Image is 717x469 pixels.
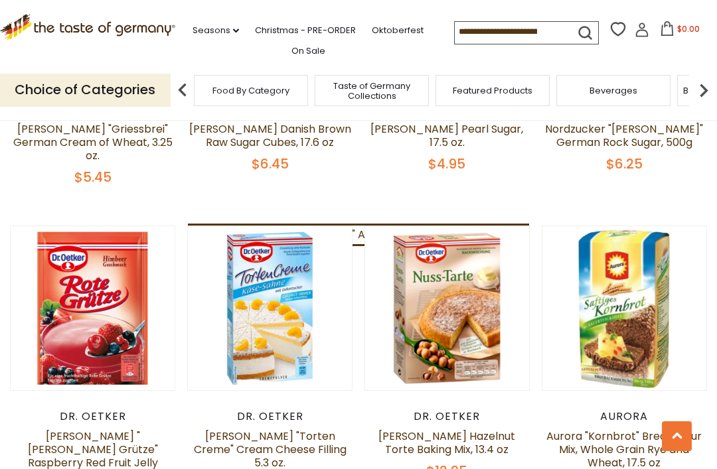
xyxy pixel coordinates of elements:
a: Nordzucker "[PERSON_NAME]" German Rock Sugar, 500g [545,121,703,150]
a: Food By Category [212,86,289,96]
a: [PERSON_NAME] "Griessbrei" German Cream of Wheat, 3.25 oz. [13,121,173,163]
a: Christmas - PRE-ORDER [255,23,356,38]
span: $6.25 [606,155,643,173]
img: Aurora "Kornbrot" Bread Flour Mix, Whole Grain Rye and Wheat, 17.5 oz [542,226,706,390]
span: $0.00 [677,23,700,34]
img: Dr. Oetker "Torten Creme" Cream Cheese Filling 5.3 oz. [188,226,352,390]
a: Taste of Germany Collections [319,81,425,101]
img: next arrow [690,77,717,103]
span: $5.45 [74,168,112,186]
div: Dr. Oetker [364,410,530,423]
a: Featured Products [453,86,532,96]
img: previous arrow [169,77,196,103]
img: Dr. Oetker "Rote Grütze" Raspberry Red Fruit Jelly Dessert, 1.4 oz, 3-pack [11,226,175,390]
a: [PERSON_NAME] Hazelnut Torte Baking Mix, 13.4 oz [378,429,515,457]
button: $0.00 [652,21,708,41]
div: Dr. Oetker [10,410,175,423]
img: Dr. Oetker Hazelnut Torte Baking Mix, 13.4 oz [365,226,529,390]
span: $4.95 [428,155,465,173]
a: Seasons [193,23,239,38]
a: [PERSON_NAME] Danish Brown Raw Sugar Cubes, 17.6 oz [189,121,351,150]
div: Dr. Oetker [187,410,353,423]
a: [PERSON_NAME] Pearl Sugar, 17.5 oz. [370,121,523,150]
span: $6.45 [252,155,289,173]
div: Aurora [542,410,707,423]
a: On Sale [291,44,325,58]
a: Oktoberfest [372,23,424,38]
a: Dr. Oetker "Apfel-Puefferchen" Apple Popover Dessert Mix 152g [188,224,529,246]
a: Beverages [590,86,637,96]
